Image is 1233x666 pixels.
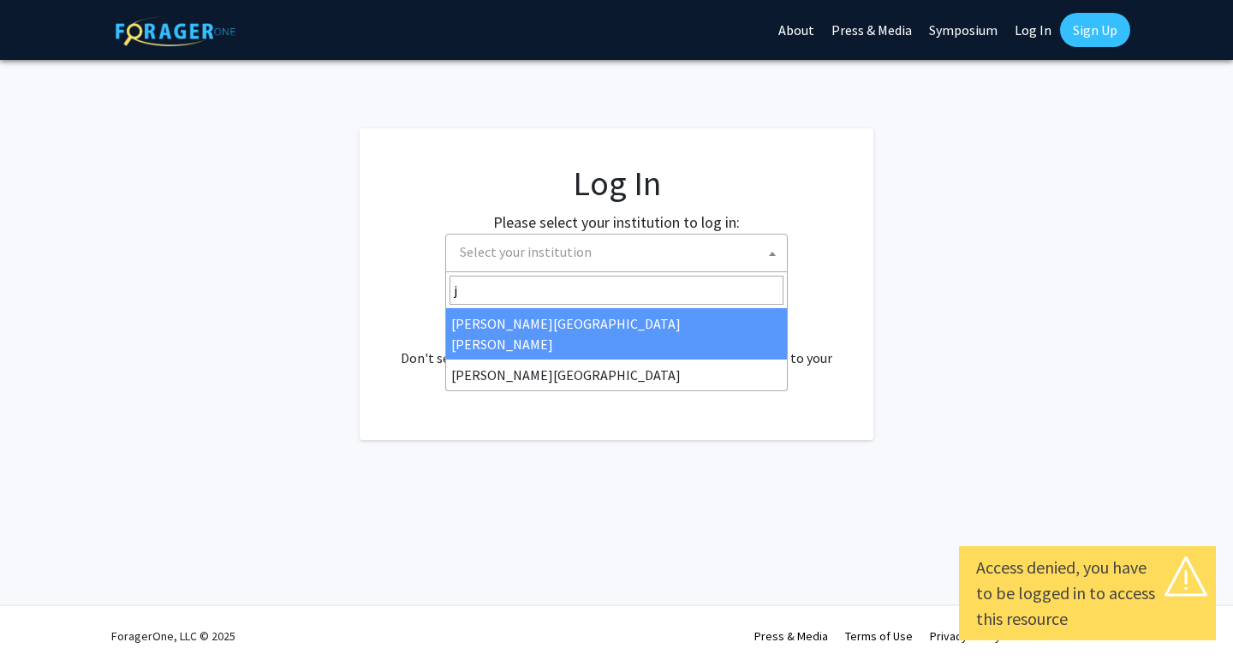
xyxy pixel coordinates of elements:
span: Select your institution [445,234,788,272]
a: Sign Up [1060,13,1130,47]
a: Press & Media [754,628,828,644]
span: Select your institution [460,243,592,260]
img: ForagerOne Logo [116,16,235,46]
div: No account? . Don't see your institution? about bringing ForagerOne to your institution. [394,306,839,389]
span: Select your institution [453,235,787,270]
div: ForagerOne, LLC © 2025 [111,606,235,666]
label: Please select your institution to log in: [493,211,740,234]
iframe: Chat [13,589,73,653]
a: Terms of Use [845,628,913,644]
li: [PERSON_NAME][GEOGRAPHIC_DATA] [446,360,787,390]
a: Privacy Policy [930,628,1001,644]
h1: Log In [394,163,839,204]
li: [PERSON_NAME][GEOGRAPHIC_DATA][PERSON_NAME] [446,308,787,360]
input: Search [450,276,783,305]
div: Access denied, you have to be logged in to access this resource [976,555,1199,632]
